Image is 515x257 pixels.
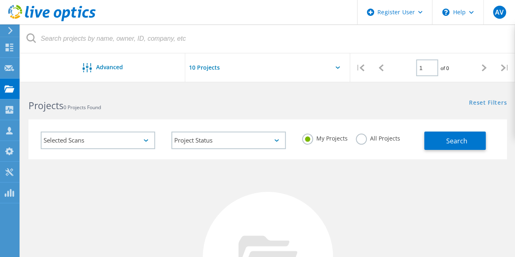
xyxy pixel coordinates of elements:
div: | [350,53,371,82]
a: Reset Filters [469,100,507,107]
label: My Projects [302,134,348,141]
div: Selected Scans [41,132,155,149]
div: | [494,53,515,82]
button: Search [424,132,486,150]
span: of 0 [440,65,449,72]
a: Live Optics Dashboard [8,17,96,23]
span: Search [446,136,467,145]
span: 0 Projects Found [64,104,101,111]
span: Advanced [96,64,123,70]
span: AV [495,9,504,15]
label: All Projects [356,134,400,141]
div: Project Status [171,132,286,149]
b: Projects [28,99,64,112]
svg: \n [442,9,449,16]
